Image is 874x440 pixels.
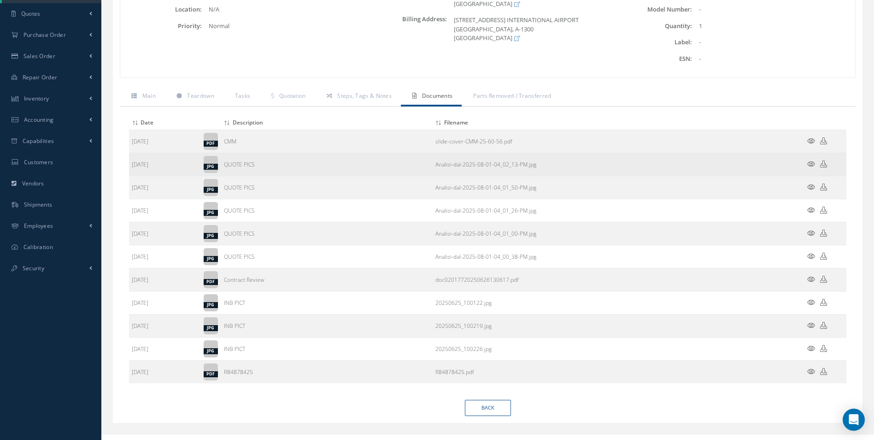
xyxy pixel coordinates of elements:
a: Preview [807,161,815,168]
a: Parts Removed / Transferred [462,87,560,107]
a: Preview [807,137,815,145]
a: Preview [807,345,815,353]
div: Normal [202,22,365,31]
div: jpg [204,256,218,262]
a: Download [820,161,827,168]
span: Quotes [21,10,41,18]
label: Model Number: [610,6,692,13]
a: Download [820,276,827,284]
span: Steps, Tags & Notes [337,92,392,100]
td: QUOTE PICS [221,222,433,245]
span: Shipments [24,201,53,208]
div: jpg [204,325,218,331]
span: Vendors [22,179,44,187]
a: Download [820,345,827,353]
span: Parts Removed / Transferred [473,92,551,100]
span: Main [142,92,156,100]
span: Documents [422,92,453,100]
a: Download [820,207,827,214]
a: Download [820,230,827,238]
div: jpg [204,187,218,193]
th: Date [129,116,201,130]
a: Tasks [223,87,260,107]
div: [STREET_ADDRESS] INTERNATIONAL AIRPORT [GEOGRAPHIC_DATA], A-1300 [GEOGRAPHIC_DATA] [447,16,610,43]
a: Teardown [165,87,223,107]
span: Sales Order [23,52,55,60]
a: Preview [807,322,815,330]
label: Quantity: [610,23,692,30]
a: Download [435,161,536,168]
div: jpg [204,302,218,308]
a: Preview [807,299,815,307]
div: 1 [692,22,855,31]
a: Preview [807,207,815,214]
a: Download [820,253,827,261]
a: Download [435,276,519,284]
a: Download [435,322,492,330]
a: Download [820,368,827,376]
td: QUOTE PICS [221,153,433,176]
a: Download [435,184,536,191]
span: Quotation [279,92,306,100]
td: [DATE] [129,315,201,338]
td: [DATE] [129,153,201,176]
a: Download [435,137,512,145]
div: jpg [204,233,218,239]
span: Security [23,264,44,272]
a: Main [120,87,165,107]
div: Open Intercom Messenger [843,409,865,431]
span: Purchase Order [23,31,66,39]
span: Tasks [235,92,251,100]
span: Capabilities [23,137,54,145]
span: Repair Order [23,73,58,81]
label: Label: [610,39,692,46]
div: pdf [204,371,218,377]
a: Steps, Tags & Notes [315,87,401,107]
label: Billing Address: [365,16,447,43]
a: Documents [401,87,462,107]
div: jpg [204,210,218,216]
label: Priority: [120,23,202,30]
td: INB PICT [221,315,433,338]
a: Quotation [259,87,315,107]
td: CMM [221,130,433,153]
a: Download [435,207,536,214]
a: Download [820,322,827,330]
div: jpg [204,164,218,170]
a: Download [820,184,827,191]
td: QUOTE PICS [221,245,433,268]
span: Customers [24,158,53,166]
a: Download [435,299,492,307]
div: - [692,5,855,14]
td: INB PICT [221,338,433,361]
td: QUOTE PICS [221,176,433,199]
a: Preview [807,230,815,238]
td: [DATE] [129,222,201,245]
div: N/A [202,5,365,14]
div: pdf [204,279,218,285]
span: Accounting [24,116,54,124]
td: [DATE] [129,176,201,199]
span: Teardown [187,92,214,100]
a: Preview [807,253,815,261]
td: Contract Review [221,268,433,291]
label: ESN: [610,55,692,62]
div: jpg [204,348,218,354]
span: Calibration [23,243,53,251]
a: Preview [807,368,815,376]
label: Location: [120,6,202,13]
td: INB PICT [221,291,433,315]
span: Employees [24,222,53,230]
td: [DATE] [129,130,201,153]
td: R84878425 [221,361,433,384]
td: [DATE] [129,268,201,291]
span: Inventory [24,95,49,102]
div: - [692,54,855,64]
td: QUOTE PICS [221,199,433,222]
a: Download [435,230,536,238]
a: Preview [807,184,815,191]
div: pdf [204,141,218,147]
a: Preview [807,276,815,284]
a: Download [435,368,474,376]
th: Description [221,116,433,130]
